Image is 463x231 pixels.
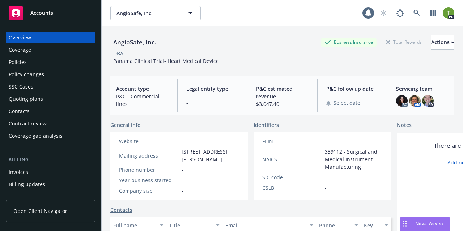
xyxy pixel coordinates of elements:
[113,222,156,229] div: Full name
[382,38,425,47] div: Total Rewards
[409,95,421,107] img: photo
[110,6,201,20] button: AngioSafe, Inc.
[393,6,407,20] a: Report a Bug
[6,32,95,43] a: Overview
[6,156,95,163] div: Billing
[396,95,408,107] img: photo
[113,50,127,57] div: DBA: -
[116,85,169,93] span: Account type
[321,38,377,47] div: Business Insurance
[325,137,327,145] span: -
[254,121,279,129] span: Identifiers
[110,121,141,129] span: General info
[116,9,179,17] span: AngioSafe, Inc.
[9,56,27,68] div: Policies
[325,148,382,171] span: 339112 - Surgical and Medical Instrument Manufacturing
[325,174,327,181] span: -
[400,217,409,231] div: Drag to move
[30,10,53,16] span: Accounts
[262,155,322,163] div: NAICS
[9,93,43,105] div: Quoting plans
[396,85,449,93] span: Servicing team
[319,222,350,229] div: Phone number
[9,106,30,117] div: Contacts
[6,118,95,129] a: Contract review
[182,187,183,194] span: -
[110,206,132,214] a: Contacts
[6,56,95,68] a: Policies
[262,184,322,192] div: CSLB
[119,152,179,159] div: Mailing address
[6,44,95,56] a: Coverage
[9,69,44,80] div: Policy changes
[6,191,95,202] a: Account charges
[431,35,454,50] button: Actions
[6,3,95,23] a: Accounts
[262,137,322,145] div: FEIN
[9,118,47,129] div: Contract review
[6,179,95,190] a: Billing updates
[397,121,412,130] span: Notes
[186,99,239,107] span: -
[6,93,95,105] a: Quoting plans
[262,174,322,181] div: SIC code
[326,85,379,93] span: P&C follow up date
[182,148,239,163] span: [STREET_ADDRESS][PERSON_NAME]
[256,100,309,108] span: $3,047.40
[409,6,424,20] a: Search
[119,137,179,145] div: Website
[119,176,179,184] div: Year business started
[9,179,45,190] div: Billing updates
[182,138,183,145] a: -
[182,166,183,174] span: -
[113,57,219,64] span: Panama Clinical Trial- Heart Medical Device
[182,176,183,184] span: -
[6,106,95,117] a: Contacts
[325,184,327,192] span: -
[6,130,95,142] a: Coverage gap analysis
[6,166,95,178] a: Invoices
[256,85,309,100] span: P&C estimated revenue
[9,81,33,93] div: SSC Cases
[9,130,63,142] div: Coverage gap analysis
[186,85,239,93] span: Legal entity type
[110,38,159,47] div: AngioSafe, Inc.
[6,81,95,93] a: SSC Cases
[443,7,454,19] img: photo
[400,217,450,231] button: Nova Assist
[6,69,95,80] a: Policy changes
[364,222,380,229] div: Key contact
[119,166,179,174] div: Phone number
[9,32,31,43] div: Overview
[9,166,28,178] div: Invoices
[431,35,454,49] div: Actions
[426,6,441,20] a: Switch app
[9,191,49,202] div: Account charges
[13,207,67,215] span: Open Client Navigator
[422,95,434,107] img: photo
[9,44,31,56] div: Coverage
[376,6,391,20] a: Start snowing
[116,93,169,108] span: P&C - Commercial lines
[225,222,305,229] div: Email
[169,222,212,229] div: Title
[119,187,179,194] div: Company size
[334,99,360,107] span: Select date
[415,221,444,227] span: Nova Assist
